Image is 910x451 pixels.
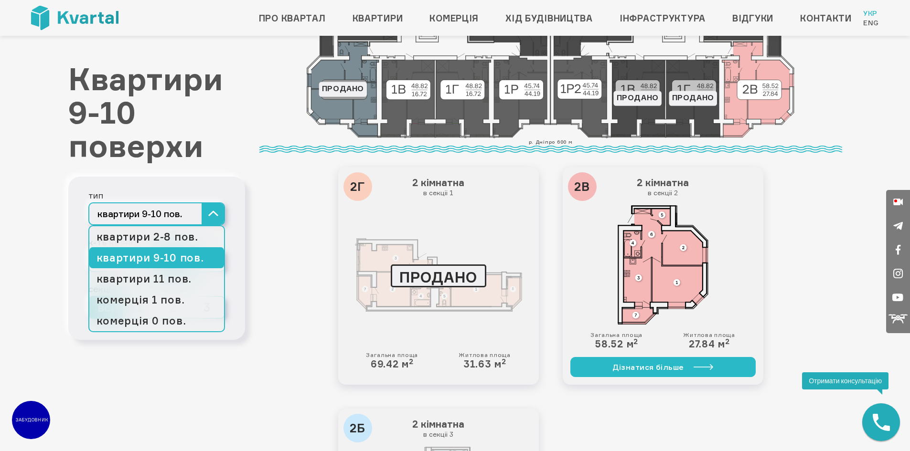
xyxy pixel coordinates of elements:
a: ЗАБУДОВНИК [12,401,50,439]
h3: 2 кімнатна [346,175,531,199]
img: Kvartal [31,6,118,30]
text: ЗАБУДОВНИК [30,418,32,423]
sup: 2 [409,357,414,366]
sup: 2 [502,357,506,366]
div: 2Б [343,414,372,442]
div: 27.84 м [683,332,735,350]
a: комерція 0 пов. [89,310,224,331]
a: Eng [863,18,879,28]
a: Хід будівництва [505,10,593,26]
a: Контакти [800,10,852,26]
h1: Квартири 9-10 поверхи [68,62,245,162]
small: Житлова площа [683,332,735,338]
small: в секціі 2 [573,189,753,197]
a: комерція 1 пов. [89,289,224,310]
a: Інфраструктура [620,10,706,26]
div: р. Дніпро 600 м [259,138,842,153]
a: квартири 9-10 пов. [89,247,224,268]
div: 58.52 м [590,332,642,350]
div: тип [88,188,225,202]
h3: 2 кімнатна [570,175,756,199]
div: 69.42 м [366,352,418,370]
div: 2Г [343,172,372,201]
small: Загальна площа [366,352,418,358]
a: Комерція [429,10,479,26]
a: Відгуки [732,10,773,26]
div: Отримати консультацію [802,372,889,389]
small: в секціі 3 [348,430,529,439]
button: квартири 9-10 пов. [88,202,225,225]
small: в секціі 1 [348,189,529,197]
a: Дізнатися більше [570,357,756,377]
a: Про квартал [259,10,326,26]
sup: 2 [633,337,638,346]
a: Квартири [353,10,403,26]
sup: 2 [725,337,730,346]
small: Загальна площа [590,332,642,338]
a: квартири 2-8 пов. [89,226,224,247]
a: квартири 11 пов. [89,268,224,289]
small: Житлова площа [459,352,510,358]
div: 2В [568,172,597,201]
div: 31.63 м [459,352,510,370]
img: 2В [579,205,747,325]
a: Укр [863,9,879,18]
div: ПРОДАНО [391,264,486,287]
h3: 2 кімнатна [346,416,531,441]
